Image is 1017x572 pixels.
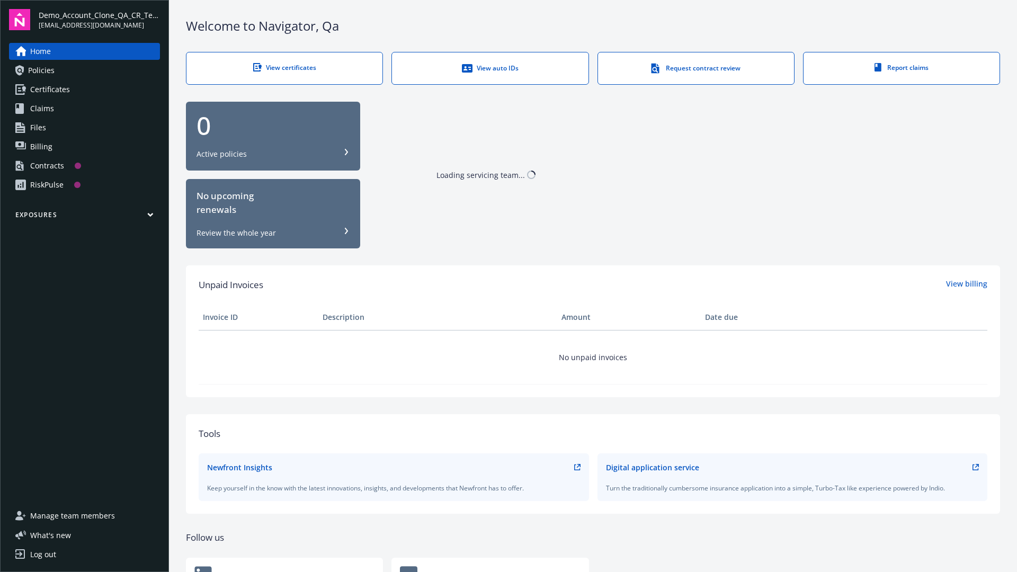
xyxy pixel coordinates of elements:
div: View auto IDs [413,63,567,74]
td: No unpaid invoices [199,330,987,384]
span: Manage team members [30,507,115,524]
a: Home [9,43,160,60]
div: Newfront Insights [207,462,272,473]
a: Report claims [803,52,1000,85]
button: 0Active policies [186,102,360,171]
a: RiskPulse [9,176,160,193]
div: Review the whole year [197,228,276,238]
div: Active policies [197,149,247,159]
span: Home [30,43,51,60]
div: 0 [197,113,350,138]
button: Demo_Account_Clone_QA_CR_Tests_Prospect[EMAIL_ADDRESS][DOMAIN_NAME] [39,9,160,30]
div: Digital application service [606,462,699,473]
div: Report claims [825,63,978,72]
span: Billing [30,138,52,155]
a: View auto IDs [391,52,588,85]
a: View certificates [186,52,383,85]
span: Claims [30,100,54,117]
div: Turn the traditionally cumbersome insurance application into a simple, Turbo-Tax like experience ... [606,484,979,493]
th: Invoice ID [199,305,318,330]
span: [EMAIL_ADDRESS][DOMAIN_NAME] [39,21,160,30]
th: Amount [557,305,701,330]
a: Policies [9,62,160,79]
div: Welcome to Navigator , Qa [186,17,1000,35]
div: Tools [199,427,987,441]
a: Manage team members [9,507,160,524]
a: Files [9,119,160,136]
div: Keep yourself in the know with the latest innovations, insights, and developments that Newfront h... [207,484,581,493]
div: Loading servicing team... [436,169,525,181]
a: Certificates [9,81,160,98]
span: Unpaid Invoices [199,278,263,292]
div: Contracts [30,157,64,174]
div: Follow us [186,531,1000,544]
a: Billing [9,138,160,155]
button: No upcomingrenewalsReview the whole year [186,179,360,248]
div: View certificates [208,63,361,72]
th: Description [318,305,557,330]
th: Date due [701,305,820,330]
img: navigator-logo.svg [9,9,30,30]
a: Contracts [9,157,160,174]
span: Policies [28,62,55,79]
button: What's new [9,530,88,541]
div: Log out [30,546,56,563]
a: Request contract review [597,52,795,85]
span: Demo_Account_Clone_QA_CR_Tests_Prospect [39,10,160,21]
button: Exposures [9,210,160,224]
span: What ' s new [30,530,71,541]
a: Claims [9,100,160,117]
span: Files [30,119,46,136]
a: View billing [946,278,987,292]
div: No upcoming renewals [197,189,350,217]
span: Certificates [30,81,70,98]
div: RiskPulse [30,176,64,193]
div: Request contract review [619,63,773,74]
